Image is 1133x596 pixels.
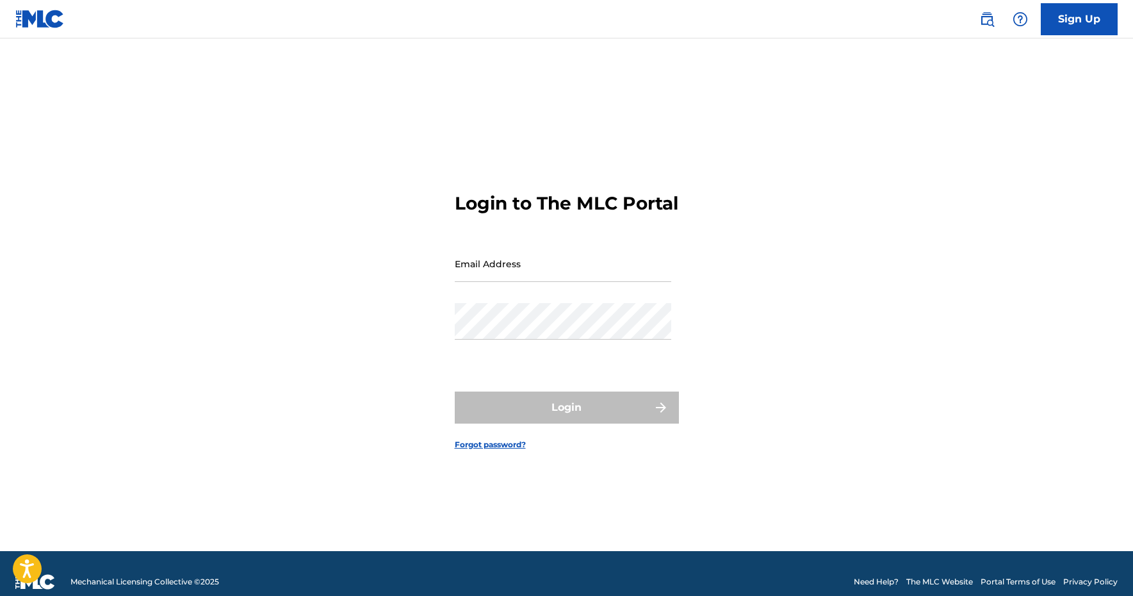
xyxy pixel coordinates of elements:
img: search [979,12,995,27]
a: Public Search [974,6,1000,32]
h3: Login to The MLC Portal [455,192,678,215]
img: help [1013,12,1028,27]
a: The MLC Website [906,576,973,588]
div: Help [1007,6,1033,32]
a: Forgot password? [455,439,526,451]
span: Mechanical Licensing Collective © 2025 [70,576,219,588]
a: Need Help? [854,576,899,588]
a: Portal Terms of Use [981,576,1056,588]
a: Privacy Policy [1063,576,1118,588]
img: logo [15,574,55,590]
a: Sign Up [1041,3,1118,35]
img: MLC Logo [15,10,65,28]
